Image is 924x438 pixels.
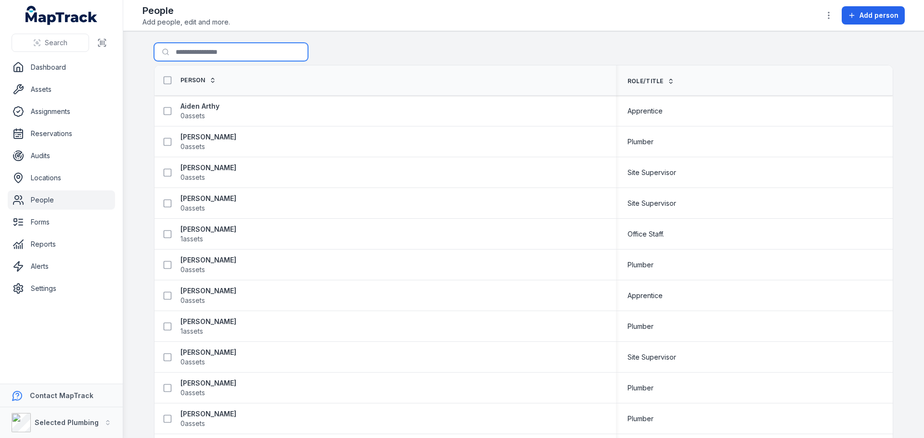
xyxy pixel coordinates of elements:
[180,419,205,428] span: 0 assets
[180,173,205,182] span: 0 assets
[842,6,905,25] button: Add person
[628,260,654,270] span: Plumber
[628,137,654,147] span: Plumber
[180,296,205,305] span: 0 assets
[180,225,236,234] strong: [PERSON_NAME]
[8,146,115,165] a: Audits
[180,326,203,336] span: 1 assets
[8,190,115,210] a: People
[142,4,230,17] h2: People
[180,409,236,419] strong: [PERSON_NAME]
[628,291,663,300] span: Apprentice
[180,357,205,367] span: 0 assets
[180,378,236,388] strong: [PERSON_NAME]
[8,168,115,188] a: Locations
[180,76,205,84] span: Person
[628,77,664,85] span: Role/Title
[180,163,236,182] a: [PERSON_NAME]0assets
[628,229,664,239] span: Office Staff.
[180,76,216,84] a: Person
[45,38,67,48] span: Search
[180,317,236,336] a: [PERSON_NAME]1assets
[180,317,236,326] strong: [PERSON_NAME]
[628,106,663,116] span: Apprentice
[8,102,115,121] a: Assignments
[12,34,89,52] button: Search
[860,11,898,20] span: Add person
[180,142,205,151] span: 0 assets
[180,255,236,275] a: [PERSON_NAME]0assets
[8,80,115,99] a: Assets
[628,199,676,208] span: Site Supervisor
[180,132,236,151] a: [PERSON_NAME]0assets
[628,77,674,85] a: Role/Title
[8,124,115,143] a: Reservations
[180,265,205,275] span: 0 assets
[180,163,236,173] strong: [PERSON_NAME]
[180,225,236,244] a: [PERSON_NAME]1assets
[180,409,236,428] a: [PERSON_NAME]0assets
[35,418,99,426] strong: Selected Plumbing
[180,234,203,244] span: 1 assets
[142,17,230,27] span: Add people, edit and more.
[8,257,115,276] a: Alerts
[180,203,205,213] span: 0 assets
[180,101,219,111] strong: Aiden Arthy
[180,286,236,305] a: [PERSON_NAME]0assets
[8,213,115,232] a: Forms
[180,111,205,121] span: 0 assets
[628,383,654,393] span: Plumber
[628,322,654,331] span: Plumber
[180,348,236,357] strong: [PERSON_NAME]
[628,352,676,362] span: Site Supervisor
[8,279,115,298] a: Settings
[180,348,236,367] a: [PERSON_NAME]0assets
[180,194,236,203] strong: [PERSON_NAME]
[8,235,115,254] a: Reports
[628,168,676,177] span: Site Supervisor
[180,378,236,398] a: [PERSON_NAME]0assets
[180,286,236,296] strong: [PERSON_NAME]
[180,388,205,398] span: 0 assets
[180,194,236,213] a: [PERSON_NAME]0assets
[180,255,236,265] strong: [PERSON_NAME]
[26,6,98,25] a: MapTrack
[8,58,115,77] a: Dashboard
[30,391,93,400] strong: Contact MapTrack
[180,101,219,121] a: Aiden Arthy0assets
[628,414,654,424] span: Plumber
[180,132,236,142] strong: [PERSON_NAME]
